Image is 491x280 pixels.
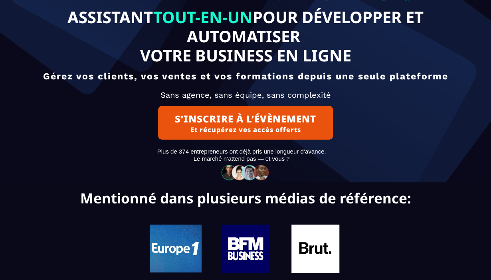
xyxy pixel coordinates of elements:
[12,190,479,209] text: Mentionné dans plusieurs médias de référence:
[158,106,333,140] button: S’INSCRIRE À L’ÉVÈNEMENTEt récupérez vos accès offerts
[43,71,448,82] b: Gérez vos clients, vos ventes et vos formations depuis une seule plateforme
[24,86,467,104] h2: Sans agence, sans équipe, sans complexité
[57,6,434,67] text: ASSISTANT POUR DÉVELOPPER ET AUTOMATISER VOTRE BUSINESS EN LIGNE
[291,225,340,273] img: 704b97603b3d89ec847c04719d9c8fae_221.jpg
[222,225,270,273] img: b7f71f5504ea002da3ba733e1ad0b0f6_119.jpg
[150,225,202,272] img: 0554b7621dbcc23f00e47a6d4a67910b_Capture_d%E2%80%99e%CC%81cran_2025-06-07_a%CC%80_08.10.48.png
[219,164,272,181] img: 32586e8465b4242308ef789b458fc82f_community-people.png
[16,146,467,164] text: Plus de 374 entrepreneurs ont déjà pris une longueur d’avance. Le marché n’attend pas — et vous ?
